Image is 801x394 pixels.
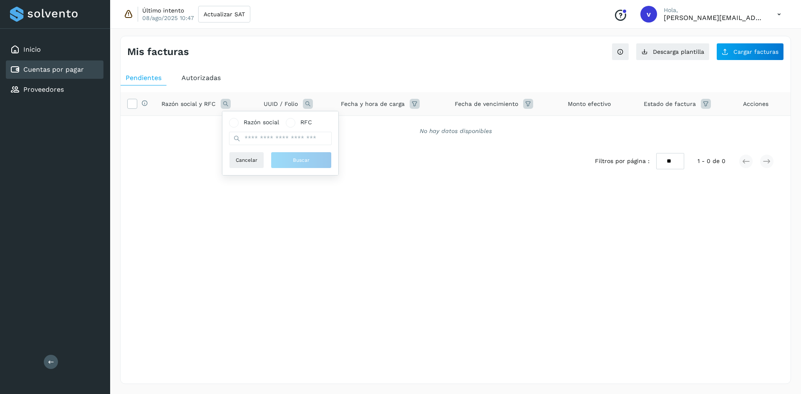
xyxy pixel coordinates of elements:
span: 1 - 0 de 0 [698,157,725,166]
span: Filtros por página : [595,157,650,166]
p: Último intento [142,7,184,14]
span: Pendientes [126,74,161,82]
div: Cuentas por pagar [6,60,103,79]
div: Proveedores [6,80,103,99]
p: 08/ago/2025 10:47 [142,14,194,22]
div: No hay datos disponibles [131,127,780,136]
a: Cuentas por pagar [23,65,84,73]
span: Fecha y hora de carga [341,100,405,108]
a: Proveedores [23,85,64,93]
span: Fecha de vencimiento [455,100,518,108]
div: Inicio [6,40,103,59]
span: Monto efectivo [568,100,611,108]
button: Cargar facturas [716,43,784,60]
span: Acciones [743,100,768,108]
span: Actualizar SAT [204,11,245,17]
span: Estado de factura [644,100,696,108]
p: victor.romero@fidum.com.mx [664,14,764,22]
a: Inicio [23,45,41,53]
span: Cargar facturas [733,49,778,55]
p: Hola, [664,7,764,14]
button: Descarga plantilla [636,43,710,60]
button: Actualizar SAT [198,6,250,23]
span: Razón social y RFC [161,100,216,108]
span: Descarga plantilla [653,49,704,55]
span: Autorizadas [181,74,221,82]
span: UUID / Folio [264,100,298,108]
h4: Mis facturas [127,46,189,58]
